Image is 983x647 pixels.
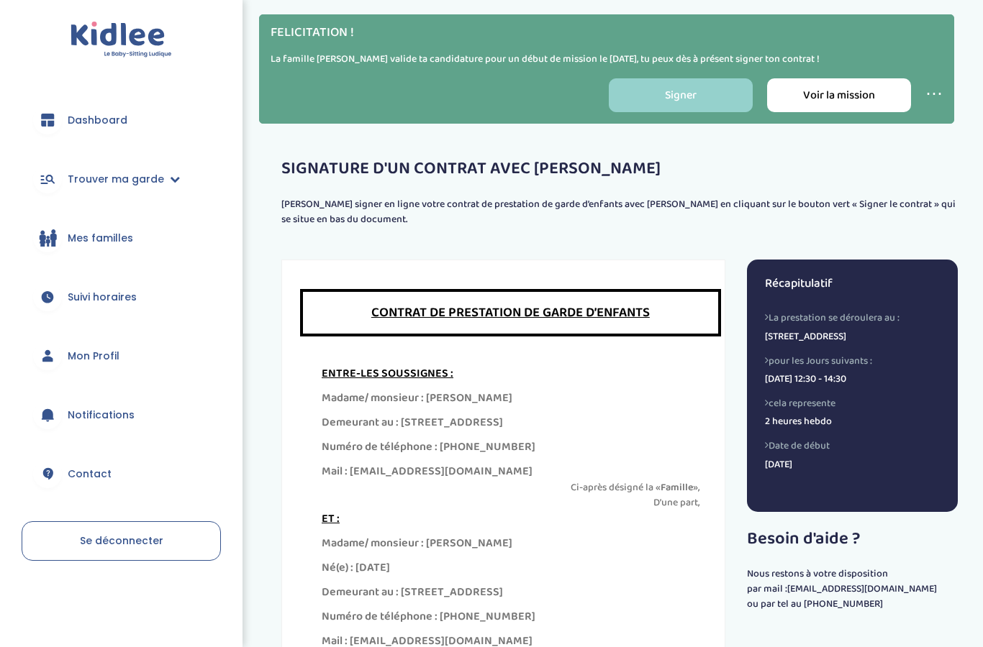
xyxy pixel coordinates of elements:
[271,52,943,67] p: La famille [PERSON_NAME] valide ta candidature pour un début de mission le [DATE], tu peux dès à ...
[322,510,699,528] div: ET :
[22,330,221,382] a: Mon Profil
[281,160,958,178] h3: SIGNATURE D'UN CONTRAT AVEC [PERSON_NAME]
[765,277,940,291] h3: Récapitulatif
[925,81,943,109] a: ⋯
[765,414,940,429] p: 2 heures hebdo
[322,559,699,577] div: Né(e) : [DATE]
[68,467,112,482] span: Contact
[68,349,119,364] span: Mon Profil
[322,414,699,431] div: Demeurant au : [STREET_ADDRESS]
[322,390,699,407] div: Madame/ monsieur : [PERSON_NAME]
[661,479,693,495] b: Famille
[765,329,940,344] p: [STREET_ADDRESS]
[271,26,943,40] h4: FELICITATION !
[68,231,133,246] span: Mes familles
[765,355,940,367] h4: pour les Jours suivants :
[765,457,940,472] p: [DATE]
[765,440,940,451] h4: Date de début
[765,312,940,323] h4: La prestation se déroulera au :
[22,389,221,441] a: Notifications
[747,530,958,549] h4: Besoin d'aide ?
[747,582,958,597] p: par mail :
[22,521,221,561] a: Se déconnecter
[747,566,958,582] p: Nous restons à votre disposition
[322,365,699,382] div: ENTRE-LES SOUSSIGNES :
[22,448,221,500] a: Contact
[68,113,127,128] span: Dashboard
[609,78,753,112] a: Signer
[765,372,940,387] p: [DATE] 12:30 - 14:30
[747,597,958,612] p: ou par tel au [PHONE_NUMBER]
[22,153,221,205] a: Trouver ma garde
[80,533,163,548] span: Se déconnecter
[300,289,721,336] div: CONTRAT DE PRESTATION DE GARDE D’ENFANTS
[767,78,911,112] a: Voir la mission
[68,408,135,423] span: Notifications
[22,212,221,264] a: Mes familles
[322,584,699,601] div: Demeurant au : [STREET_ADDRESS]
[765,398,940,409] h4: cela represente
[322,480,699,510] p: Ci-après désigné la « », D’une part,
[22,94,221,146] a: Dashboard
[281,197,958,227] p: [PERSON_NAME] signer en ligne votre contrat de prestation de garde d’enfants avec [PERSON_NAME] e...
[68,172,164,187] span: Trouver ma garde
[787,581,937,597] a: [EMAIL_ADDRESS][DOMAIN_NAME]
[22,271,221,323] a: Suivi horaires
[71,22,172,58] img: logo.svg
[322,439,699,456] div: Numéro de téléphone : [PHONE_NUMBER]
[322,463,699,480] div: Mail : [EMAIL_ADDRESS][DOMAIN_NAME]
[803,86,875,104] span: Voir la mission
[68,290,137,305] span: Suivi horaires
[322,535,699,552] div: Madame/ monsieur : [PERSON_NAME]
[322,608,699,625] div: Numéro de téléphone : [PHONE_NUMBER]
